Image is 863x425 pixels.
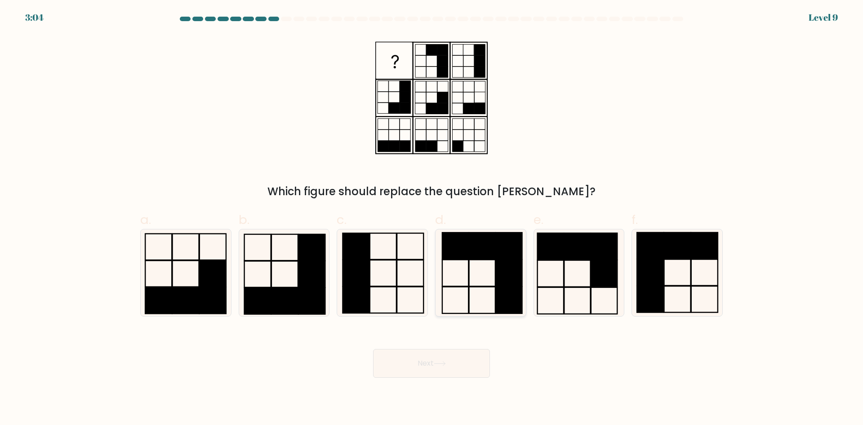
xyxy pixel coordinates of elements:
span: b. [239,211,249,228]
div: Which figure should replace the question [PERSON_NAME]? [146,183,717,200]
div: 3:04 [25,11,44,24]
span: f. [632,211,638,228]
span: a. [140,211,151,228]
span: d. [435,211,446,228]
button: Next [373,349,490,378]
div: Level 9 [809,11,838,24]
span: c. [337,211,347,228]
span: e. [534,211,543,228]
